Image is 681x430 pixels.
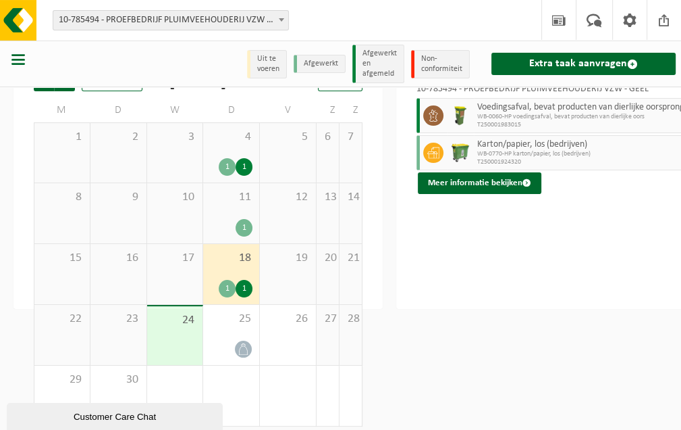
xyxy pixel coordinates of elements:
span: 10-785494 - PROEFBEDRIJF PLUIMVEEHOUDERIJ VZW - GEEL [53,11,288,30]
span: 3 [154,130,196,145]
td: D [90,98,147,122]
span: 17 [154,251,196,266]
span: 20 [323,251,332,266]
span: 7 [346,130,355,145]
span: 1 [41,130,83,145]
span: 14 [346,190,355,205]
td: W [147,98,204,122]
td: M [34,98,90,122]
li: Uit te voeren [247,50,287,78]
span: 28 [346,312,355,327]
span: 22 [41,312,83,327]
li: Afgewerkt [294,55,346,73]
a: Extra taak aanvragen [491,53,676,74]
span: 10-785494 - PROEFBEDRIJF PLUIMVEEHOUDERIJ VZW - GEEL [53,10,289,30]
td: Z [317,98,339,122]
td: V [260,98,317,122]
span: 5 [267,130,309,145]
div: 1 [219,158,236,176]
div: 1 [236,158,252,176]
div: 1 [219,280,236,297]
span: 6 [323,130,332,145]
li: Afgewerkt en afgemeld [352,45,404,83]
span: 2 [97,130,140,145]
span: 25 [210,312,252,327]
span: 16 [97,251,140,266]
span: 4 [210,130,252,145]
a: Print [318,71,362,91]
span: 9 [97,190,140,205]
div: 1 [236,280,252,297]
span: 21 [346,251,355,266]
li: Non-conformiteit [411,50,470,78]
div: 1 [236,219,252,237]
span: 30 [97,373,140,387]
span: 18 [210,251,252,266]
span: 8 [41,190,83,205]
img: WB-0770-HPE-GN-50 [450,143,470,163]
span: 10 [154,190,196,205]
iframe: chat widget [7,400,225,430]
img: WB-0060-HPE-GN-50 [450,105,470,126]
td: D [203,98,260,122]
span: 15 [41,251,83,266]
td: Z [339,98,362,122]
span: 24 [154,313,196,328]
span: 19 [267,251,309,266]
div: Vandaag [82,71,142,91]
span: 13 [323,190,332,205]
span: 27 [323,312,332,327]
span: 11 [210,190,252,205]
span: 12 [267,190,309,205]
span: 23 [97,312,140,327]
span: 26 [267,312,309,327]
span: 29 [41,373,83,387]
button: Meer informatie bekijken [418,172,541,194]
